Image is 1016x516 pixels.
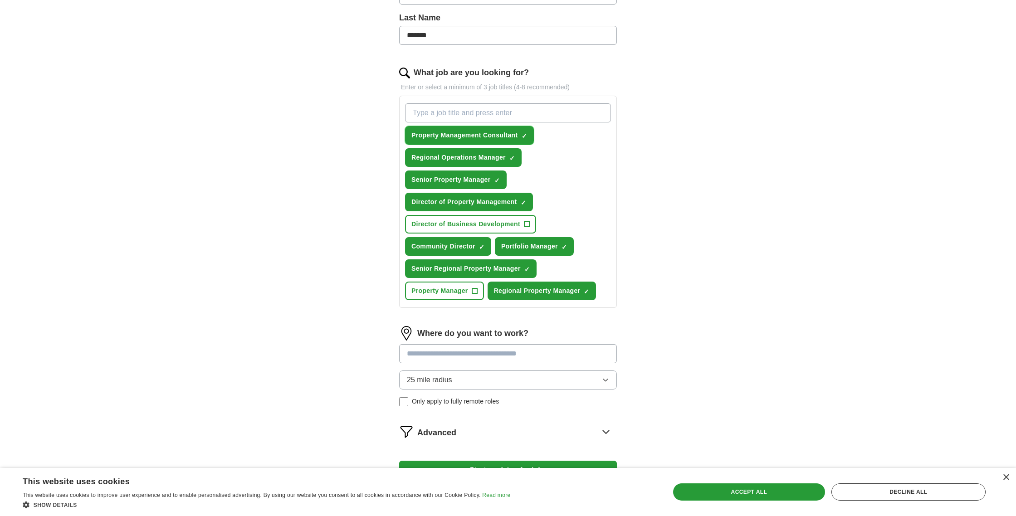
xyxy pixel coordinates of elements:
[482,492,510,498] a: Read more, opens a new window
[405,170,507,189] button: Senior Property Manager✓
[405,282,484,300] button: Property Manager
[494,177,500,184] span: ✓
[407,375,452,385] span: 25 mile radius
[405,193,533,211] button: Director of Property Management✓
[411,153,506,162] span: Regional Operations Manager
[23,492,481,498] span: This website uses cookies to improve user experience and to enable personalised advertising. By u...
[673,483,825,501] div: Accept all
[831,483,986,501] div: Decline all
[399,370,617,389] button: 25 mile radius
[494,286,581,296] span: Regional Property Manager
[399,68,410,78] img: search.png
[405,215,536,234] button: Director of Business Development
[399,326,414,341] img: location.png
[509,155,515,162] span: ✓
[405,259,537,278] button: Senior Regional Property Manager✓
[399,461,617,480] button: Start applying for jobs
[479,243,484,251] span: ✓
[34,502,77,508] span: Show details
[399,424,414,439] img: filter
[524,266,530,273] span: ✓
[405,237,491,256] button: Community Director✓
[521,199,526,206] span: ✓
[417,427,456,439] span: Advanced
[411,264,521,273] span: Senior Regional Property Manager
[405,103,611,122] input: Type a job title and press enter
[411,242,475,251] span: Community Director
[522,132,527,140] span: ✓
[411,131,518,140] span: Property Management Consultant
[399,83,617,92] p: Enter or select a minimum of 3 job titles (4-8 recommended)
[23,473,488,487] div: This website uses cookies
[417,327,528,340] label: Where do you want to work?
[411,286,468,296] span: Property Manager
[584,288,589,295] span: ✓
[412,397,499,406] span: Only apply to fully remote roles
[411,175,491,185] span: Senior Property Manager
[411,197,517,207] span: Director of Property Management
[399,397,408,406] input: Only apply to fully remote roles
[495,237,574,256] button: Portfolio Manager✓
[399,12,617,24] label: Last Name
[1002,474,1009,481] div: Close
[23,500,510,509] div: Show details
[411,219,520,229] span: Director of Business Development
[488,282,596,300] button: Regional Property Manager✓
[562,243,567,251] span: ✓
[501,242,558,251] span: Portfolio Manager
[414,67,529,79] label: What job are you looking for?
[405,148,522,167] button: Regional Operations Manager✓
[405,126,534,145] button: Property Management Consultant✓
